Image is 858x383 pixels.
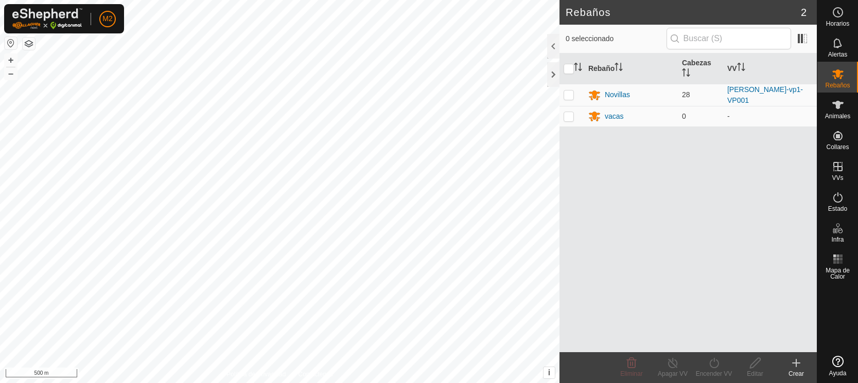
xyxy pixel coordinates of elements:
p-sorticon: Activar para ordenar [737,64,745,72]
span: i [548,368,550,377]
span: Collares [826,144,849,150]
a: [PERSON_NAME]-vp1-VP001 [727,85,803,104]
button: – [5,67,17,80]
div: Encender VV [693,369,734,378]
div: Apagar VV [652,369,693,378]
th: VV [723,53,817,84]
p-sorticon: Activar para ordenar [615,64,623,72]
span: Infra [831,236,844,243]
span: 0 [682,112,686,120]
span: Mapa de Calor [820,267,855,280]
a: Ayuda [817,352,858,380]
span: 0 seleccionado [566,33,667,44]
span: Horarios [826,21,849,27]
button: Capas del Mapa [23,38,35,50]
p-sorticon: Activar para ordenar [682,70,690,78]
span: Estado [828,206,847,212]
span: Eliminar [620,370,642,377]
a: Contáctenos [298,370,332,379]
div: Editar [734,369,776,378]
input: Buscar (S) [667,28,791,49]
button: Restablecer Mapa [5,37,17,49]
button: + [5,54,17,66]
span: Ayuda [829,370,847,376]
td: - [723,106,817,126]
th: Rebaño [584,53,678,84]
span: Rebaños [825,82,850,88]
span: M2 [102,13,112,24]
div: Novillas [605,89,630,100]
div: vacas [605,111,624,122]
a: Política de Privacidad [226,370,286,379]
span: VVs [832,175,843,181]
th: Cabezas [678,53,723,84]
div: Crear [776,369,817,378]
span: 2 [801,5,807,20]
span: 28 [682,90,690,99]
button: i [544,367,555,378]
span: Animales [825,113,850,119]
p-sorticon: Activar para ordenar [574,64,582,72]
span: Alertas [828,51,847,58]
img: Logo Gallagher [12,8,82,29]
h2: Rebaños [566,6,801,19]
